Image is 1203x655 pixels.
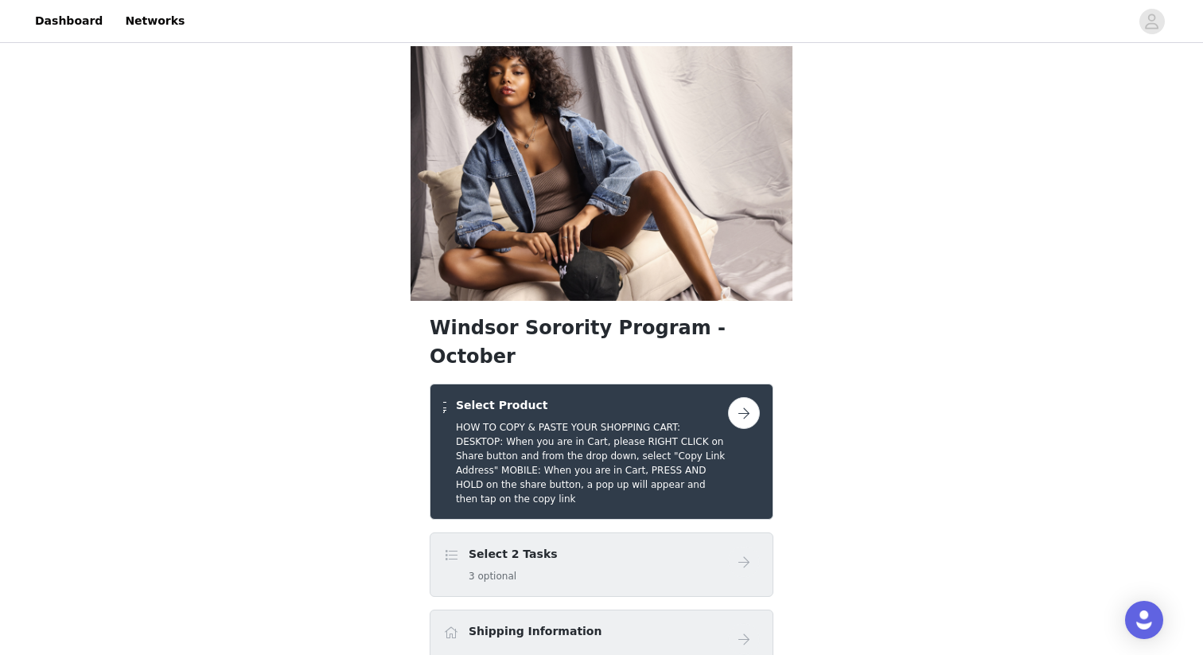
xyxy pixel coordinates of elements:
[1125,601,1163,639] div: Open Intercom Messenger
[430,314,773,371] h1: Windsor Sorority Program - October
[469,546,558,563] h4: Select 2 Tasks
[411,46,792,301] img: campaign image
[469,569,558,583] h5: 3 optional
[430,384,773,520] div: Select Product
[469,623,601,640] h4: Shipping Information
[456,397,728,414] h4: Select Product
[1144,9,1159,34] div: avatar
[430,532,773,597] div: Select 2 Tasks
[456,420,728,506] h5: HOW TO COPY & PASTE YOUR SHOPPING CART: DESKTOP: When you are in Cart, please RIGHT CLICK on Shar...
[115,3,194,39] a: Networks
[25,3,112,39] a: Dashboard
